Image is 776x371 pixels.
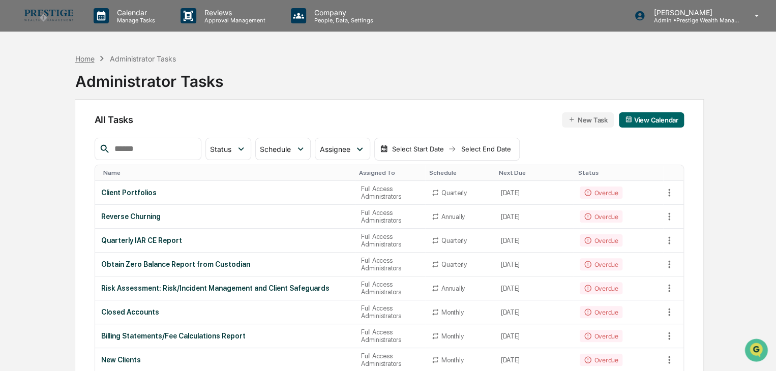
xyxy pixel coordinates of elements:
[6,143,68,162] a: 🔎Data Lookup
[578,169,659,176] div: Toggle SortBy
[441,285,465,292] div: Annually
[441,237,467,244] div: Quarterly
[173,81,185,93] button: Start new chat
[361,209,419,224] div: Full Access Administrators
[562,112,613,128] button: New Task
[74,129,82,137] div: 🗄️
[429,169,491,176] div: Toggle SortBy
[499,169,570,176] div: Toggle SortBy
[359,169,421,176] div: Toggle SortBy
[210,145,231,153] span: Status
[10,78,28,96] img: 1746055101610-c473b297-6a78-478c-a979-82029cc54cd1
[441,356,463,364] div: Monthly
[84,128,126,138] span: Attestations
[24,10,73,21] img: logo
[306,17,378,24] p: People, Data, Settings
[110,54,176,63] div: Administrator Tasks
[101,189,349,197] div: Client Portfolios
[580,258,622,270] div: Overdue
[580,234,622,246] div: Overdue
[101,284,349,292] div: Risk Assessment: Risk/Incident Management and Client Safeguards
[441,189,467,197] div: Quarterly
[101,356,349,364] div: New Clients
[580,210,622,223] div: Overdue
[95,114,133,125] span: All Tasks
[109,17,160,24] p: Manage Tasks
[361,257,419,272] div: Full Access Administrators
[495,324,574,348] td: [DATE]
[101,212,349,221] div: Reverse Churning
[619,112,684,128] button: View Calendar
[743,337,771,365] iframe: Open customer support
[441,332,463,340] div: Monthly
[101,260,349,268] div: Obtain Zero Balance Report from Custodian
[458,145,514,153] div: Select End Date
[361,352,419,367] div: Full Access Administrators
[20,128,66,138] span: Preclearance
[306,8,378,17] p: Company
[75,54,94,63] div: Home
[196,17,271,24] p: Approval Management
[380,145,388,153] img: calendar
[361,233,419,248] div: Full Access Administrators
[441,261,467,268] div: Quarterly
[495,205,574,229] td: [DATE]
[6,124,70,142] a: 🖐️Preclearance
[109,8,160,17] p: Calendar
[495,300,574,324] td: [DATE]
[35,88,129,96] div: We're available if you need us!
[495,253,574,276] td: [DATE]
[70,124,130,142] a: 🗄️Attestations
[390,145,446,153] div: Select Start Date
[361,328,419,344] div: Full Access Administrators
[75,64,223,90] div: Administrator Tasks
[495,181,574,205] td: [DATE]
[580,354,622,366] div: Overdue
[495,229,574,253] td: [DATE]
[361,281,419,296] div: Full Access Administrators
[580,330,622,342] div: Overdue
[580,282,622,294] div: Overdue
[196,8,271,17] p: Reviews
[361,185,419,200] div: Full Access Administrators
[361,304,419,320] div: Full Access Administrators
[319,145,350,153] span: Assignee
[10,21,185,38] p: How can we help?
[10,148,18,157] div: 🔎
[35,78,167,88] div: Start new chat
[625,116,632,123] img: calendar
[101,172,123,180] span: Pylon
[10,129,18,137] div: 🖐️
[20,147,64,158] span: Data Lookup
[580,187,622,199] div: Overdue
[72,172,123,180] a: Powered byPylon
[101,332,349,340] div: Billing Statements/Fee Calculations Report
[441,213,465,221] div: Annually
[580,306,622,318] div: Overdue
[645,8,740,17] p: [PERSON_NAME]
[448,145,456,153] img: arrow right
[645,17,740,24] p: Admin • Prestige Wealth Management
[103,169,351,176] div: Toggle SortBy
[495,276,574,300] td: [DATE]
[101,308,349,316] div: Closed Accounts
[260,145,291,153] span: Schedule
[663,169,683,176] div: Toggle SortBy
[441,308,463,316] div: Monthly
[101,236,349,244] div: Quarterly IAR CE Report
